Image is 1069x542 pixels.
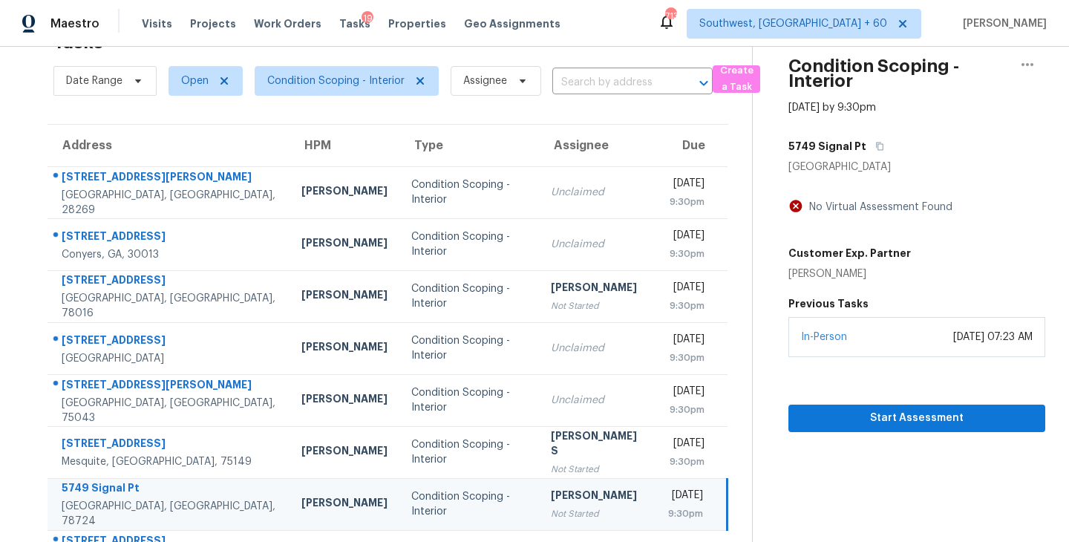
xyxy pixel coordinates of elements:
[668,350,705,365] div: 9:30pm
[668,332,705,350] div: [DATE]
[713,65,760,93] button: Create a Task
[539,125,656,166] th: Assignee
[668,298,705,313] div: 9:30pm
[668,384,705,402] div: [DATE]
[190,16,236,31] span: Projects
[362,11,373,26] div: 19
[290,125,399,166] th: HPM
[551,341,644,356] div: Unclaimed
[551,506,644,521] div: Not Started
[788,100,876,115] div: [DATE] by 9:30pm
[411,177,527,207] div: Condition Scoping - Interior
[551,237,644,252] div: Unclaimed
[48,125,290,166] th: Address
[788,198,803,214] img: Artifact Not Present Icon
[551,428,644,462] div: [PERSON_NAME] S
[800,409,1033,428] span: Start Assessment
[301,443,388,462] div: [PERSON_NAME]
[142,16,172,31] span: Visits
[551,280,644,298] div: [PERSON_NAME]
[62,351,278,366] div: [GEOGRAPHIC_DATA]
[463,74,507,88] span: Assignee
[411,385,527,415] div: Condition Scoping - Interior
[788,139,866,154] h5: 5749 Signal Pt
[668,402,705,417] div: 9:30pm
[656,125,728,166] th: Due
[388,16,446,31] span: Properties
[668,488,703,506] div: [DATE]
[788,296,1045,311] h5: Previous Tasks
[62,247,278,262] div: Conyers, GA, 30013
[668,176,705,195] div: [DATE]
[551,298,644,313] div: Not Started
[301,287,388,306] div: [PERSON_NAME]
[788,405,1045,432] button: Start Assessment
[181,74,209,88] span: Open
[66,74,122,88] span: Date Range
[953,330,1033,345] div: [DATE] 07:23 AM
[957,16,1047,31] span: [PERSON_NAME]
[411,229,527,259] div: Condition Scoping - Interior
[411,437,527,467] div: Condition Scoping - Interior
[788,246,911,261] h5: Customer Exp. Partner
[668,506,703,521] div: 9:30pm
[62,396,278,425] div: [GEOGRAPHIC_DATA], [GEOGRAPHIC_DATA], 75043
[62,291,278,321] div: [GEOGRAPHIC_DATA], [GEOGRAPHIC_DATA], 78016
[62,169,278,188] div: [STREET_ADDRESS][PERSON_NAME]
[668,246,705,261] div: 9:30pm
[668,195,705,209] div: 9:30pm
[788,160,1045,174] div: [GEOGRAPHIC_DATA]
[720,62,753,97] span: Create a Task
[62,436,278,454] div: [STREET_ADDRESS]
[301,495,388,514] div: [PERSON_NAME]
[665,9,676,24] div: 713
[668,228,705,246] div: [DATE]
[551,393,644,408] div: Unclaimed
[62,229,278,247] div: [STREET_ADDRESS]
[464,16,560,31] span: Geo Assignments
[301,339,388,358] div: [PERSON_NAME]
[62,499,278,529] div: [GEOGRAPHIC_DATA], [GEOGRAPHIC_DATA], 78724
[668,436,705,454] div: [DATE]
[399,125,539,166] th: Type
[301,391,388,410] div: [PERSON_NAME]
[551,185,644,200] div: Unclaimed
[788,267,911,281] div: [PERSON_NAME]
[411,489,527,519] div: Condition Scoping - Interior
[62,377,278,396] div: [STREET_ADDRESS][PERSON_NAME]
[62,480,278,499] div: 5749 Signal Pt
[668,280,705,298] div: [DATE]
[254,16,321,31] span: Work Orders
[551,488,644,506] div: [PERSON_NAME]
[803,200,952,215] div: No Virtual Assessment Found
[801,332,847,342] a: In-Person
[62,454,278,469] div: Mesquite, [GEOGRAPHIC_DATA], 75149
[301,235,388,254] div: [PERSON_NAME]
[668,454,705,469] div: 9:30pm
[788,59,1010,88] h2: Condition Scoping - Interior
[339,19,370,29] span: Tasks
[301,183,388,202] div: [PERSON_NAME]
[551,462,644,477] div: Not Started
[552,71,671,94] input: Search by address
[267,74,405,88] span: Condition Scoping - Interior
[62,188,278,218] div: [GEOGRAPHIC_DATA], [GEOGRAPHIC_DATA], 28269
[62,272,278,291] div: [STREET_ADDRESS]
[411,333,527,363] div: Condition Scoping - Interior
[693,73,714,94] button: Open
[699,16,887,31] span: Southwest, [GEOGRAPHIC_DATA] + 60
[62,333,278,351] div: [STREET_ADDRESS]
[50,16,99,31] span: Maestro
[411,281,527,311] div: Condition Scoping - Interior
[53,35,103,50] h2: Tasks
